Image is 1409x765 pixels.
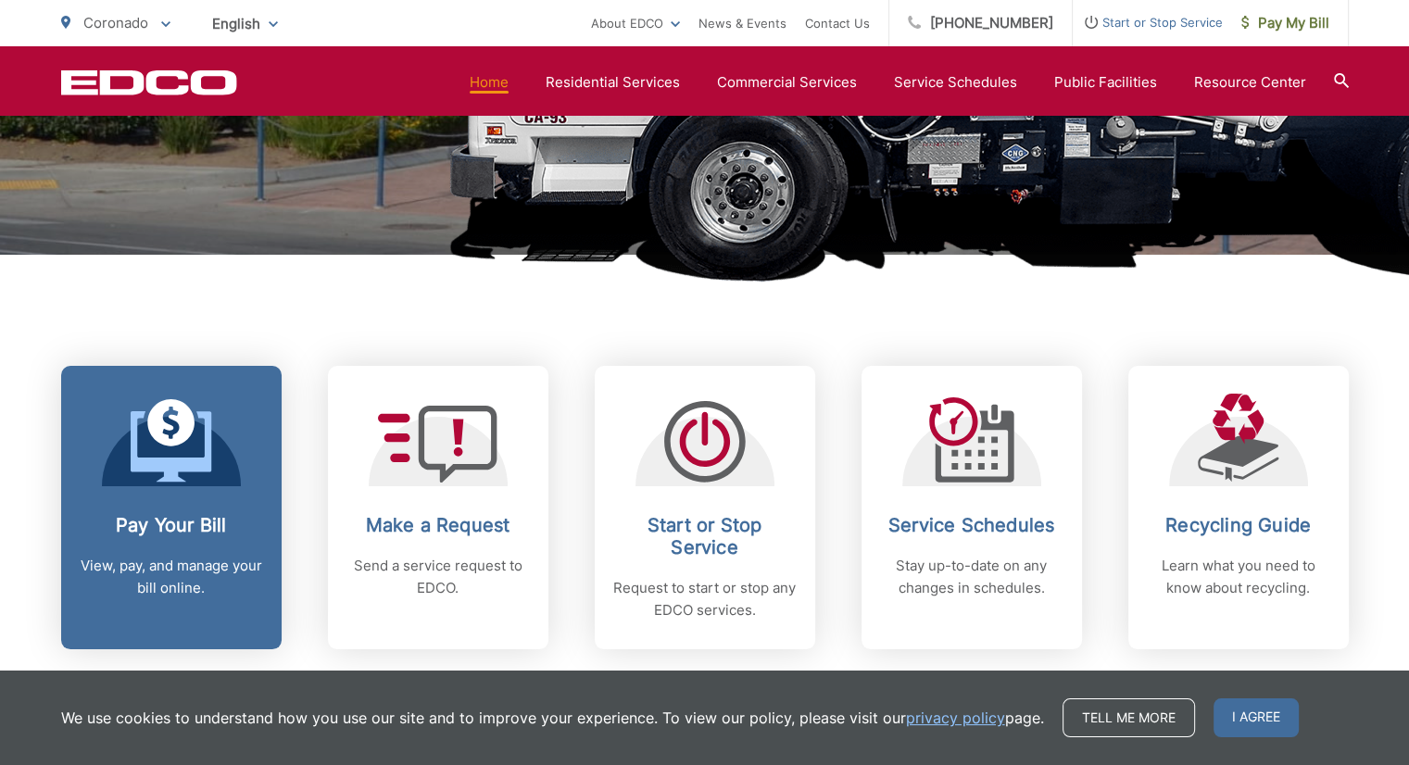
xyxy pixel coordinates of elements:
[83,14,148,31] span: Coronado
[546,71,680,94] a: Residential Services
[198,7,292,40] span: English
[862,366,1082,649] a: Service Schedules Stay up-to-date on any changes in schedules.
[1063,698,1195,737] a: Tell me more
[613,577,797,621] p: Request to start or stop any EDCO services.
[698,12,786,34] a: News & Events
[80,514,263,536] h2: Pay Your Bill
[1147,514,1330,536] h2: Recycling Guide
[1194,71,1306,94] a: Resource Center
[894,71,1017,94] a: Service Schedules
[1147,555,1330,599] p: Learn what you need to know about recycling.
[328,366,548,649] a: Make a Request Send a service request to EDCO.
[1128,366,1349,649] a: Recycling Guide Learn what you need to know about recycling.
[61,366,282,649] a: Pay Your Bill View, pay, and manage your bill online.
[906,707,1005,729] a: privacy policy
[1054,71,1157,94] a: Public Facilities
[613,514,797,558] h2: Start or Stop Service
[346,555,530,599] p: Send a service request to EDCO.
[61,69,237,95] a: EDCD logo. Return to the homepage.
[880,555,1063,599] p: Stay up-to-date on any changes in schedules.
[346,514,530,536] h2: Make a Request
[1241,12,1329,34] span: Pay My Bill
[591,12,680,34] a: About EDCO
[805,12,870,34] a: Contact Us
[80,555,263,599] p: View, pay, and manage your bill online.
[61,707,1044,729] p: We use cookies to understand how you use our site and to improve your experience. To view our pol...
[470,71,509,94] a: Home
[1214,698,1299,737] span: I agree
[717,71,857,94] a: Commercial Services
[880,514,1063,536] h2: Service Schedules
